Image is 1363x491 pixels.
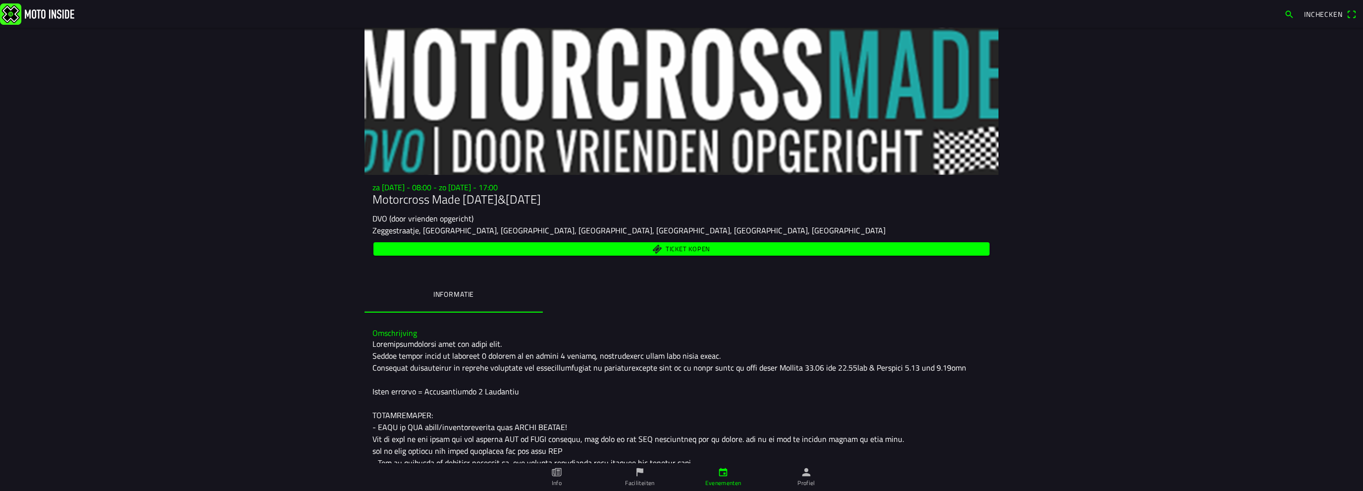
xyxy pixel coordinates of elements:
[625,479,654,488] ion-label: Faciliteiten
[1299,5,1361,22] a: Incheckenqr scanner
[372,328,991,338] h3: Omschrijving
[1304,9,1343,19] span: Inchecken
[718,467,729,478] ion-icon: calendar
[372,213,473,224] ion-text: DVO (door vrienden opgericht)
[372,192,991,207] h1: Motorcross Made [DATE]&[DATE]
[797,479,815,488] ion-label: Profiel
[552,479,562,488] ion-label: Info
[666,246,710,252] span: Ticket kopen
[433,289,474,300] ion-label: Informatie
[372,183,991,192] h3: za [DATE] - 08:00 - zo [DATE] - 17:00
[1279,5,1299,22] a: search
[705,479,741,488] ion-label: Evenementen
[634,467,645,478] ion-icon: flag
[372,224,886,236] ion-text: Zeggestraatje, [GEOGRAPHIC_DATA], [GEOGRAPHIC_DATA], [GEOGRAPHIC_DATA], [GEOGRAPHIC_DATA], [GEOGR...
[551,467,562,478] ion-icon: paper
[801,467,812,478] ion-icon: person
